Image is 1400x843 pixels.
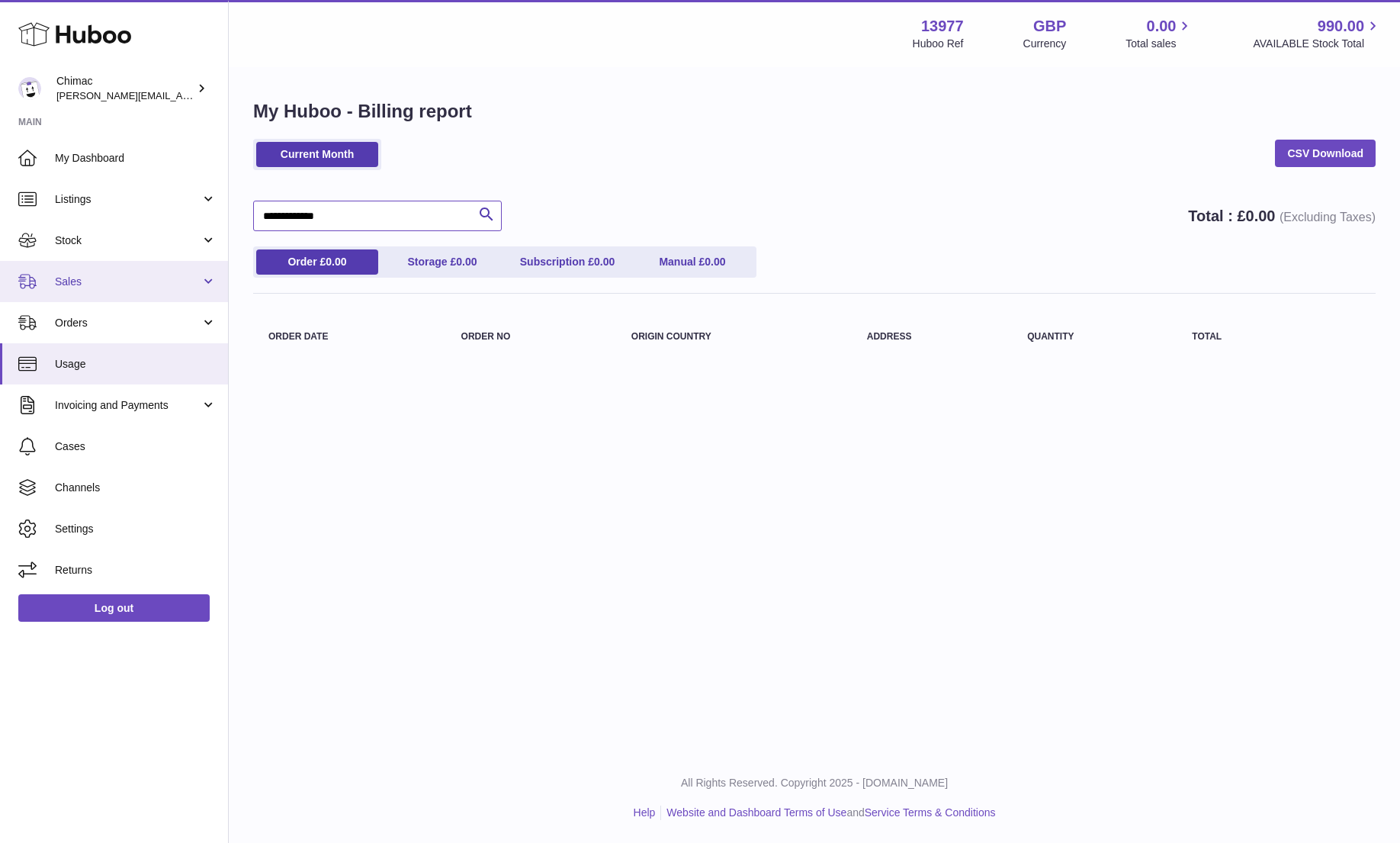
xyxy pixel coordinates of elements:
[661,806,995,820] li: and
[253,99,1376,124] h1: My Huboo - Billing report
[506,249,628,275] a: Subscription £0.00
[55,563,217,578] span: Returns
[1253,16,1382,51] a: 990.00 AVAILABLE Stock Total
[241,776,1388,790] p: All Rights Reserved. Copyright 2025 - [DOMAIN_NAME]
[18,77,41,100] img: ellen@chimac.ie
[634,806,656,819] a: Help
[55,481,217,495] span: Channels
[253,317,446,357] th: Order Date
[1023,37,1067,51] div: Currency
[1253,37,1382,51] span: AVAILABLE Stock Total
[256,249,378,275] a: Order £0.00
[1188,208,1376,224] strong: Total : £
[55,357,217,372] span: Usage
[1125,37,1193,51] span: Total sales
[865,806,996,819] a: Service Terms & Conditions
[1280,211,1376,224] span: (Excluding Taxes)
[616,317,852,357] th: Origin Country
[666,806,846,819] a: Website and Dashboard Terms of Use
[594,256,615,268] span: 0.00
[55,192,201,207] span: Listings
[921,16,964,37] strong: 13977
[1012,317,1177,357] th: Quantity
[55,233,201,248] span: Stock
[1177,317,1305,357] th: Total
[1318,16,1364,37] span: 990.00
[55,275,201,289] span: Sales
[55,151,217,166] span: My Dashboard
[256,142,378,167] a: Current Month
[1147,16,1177,37] span: 0.00
[55,522,217,536] span: Settings
[55,316,201,330] span: Orders
[381,249,503,275] a: Storage £0.00
[446,317,616,357] th: Order no
[913,37,964,51] div: Huboo Ref
[456,256,477,268] span: 0.00
[56,74,194,103] div: Chimac
[55,439,217,454] span: Cases
[852,317,1012,357] th: Address
[1275,140,1376,167] a: CSV Download
[56,89,306,101] span: [PERSON_NAME][EMAIL_ADDRESS][DOMAIN_NAME]
[1125,16,1193,51] a: 0.00 Total sales
[1033,16,1066,37] strong: GBP
[326,256,346,268] span: 0.00
[705,256,725,268] span: 0.00
[1246,208,1276,224] span: 0.00
[18,594,210,622] a: Log out
[631,249,753,275] a: Manual £0.00
[55,398,201,413] span: Invoicing and Payments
